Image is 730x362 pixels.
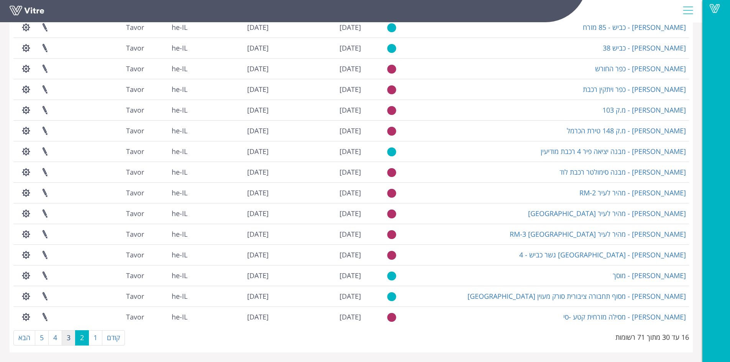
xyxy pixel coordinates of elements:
td: he-IL [147,203,190,224]
img: yes [387,147,396,157]
span: 221 [126,229,144,239]
span: 221 [126,312,144,321]
img: yes [387,44,396,53]
td: [DATE] [272,79,364,100]
img: yes [387,271,396,281]
td: [DATE] [272,265,364,286]
span: 221 [126,209,144,218]
div: 16 עד 30 מתוך 71 רשומות [615,329,689,342]
td: [DATE] [190,162,272,182]
td: [DATE] [272,141,364,162]
td: he-IL [147,79,190,100]
img: no [387,64,396,74]
td: [DATE] [190,38,272,58]
td: [DATE] [190,141,272,162]
td: [DATE] [190,286,272,306]
span: 221 [126,147,144,156]
a: [PERSON_NAME] - [GEOGRAPHIC_DATA] גשר כביש - 4 [519,250,686,259]
a: [PERSON_NAME] - מסילה מזרחית קטע -סי [563,312,686,321]
img: no [387,230,396,239]
img: no [387,168,396,177]
span: 221 [126,23,144,32]
span: 221 [126,167,144,177]
td: [DATE] [272,306,364,327]
td: [DATE] [272,162,364,182]
a: [PERSON_NAME] - כפר החורש [595,64,686,73]
td: he-IL [147,306,190,327]
a: [PERSON_NAME] - כביש - 85 מזרח [583,23,686,32]
a: 5 [35,330,49,346]
td: he-IL [147,141,190,162]
td: he-IL [147,224,190,244]
span: 221 [126,105,144,115]
td: [DATE] [190,58,272,79]
a: [PERSON_NAME] - מ.ק 148 טירת הכרמל [567,126,686,135]
td: [DATE] [190,79,272,100]
span: 221 [126,126,144,135]
span: 221 [126,250,144,259]
span: 221 [126,85,144,94]
a: [PERSON_NAME] - מהיר לעיר [GEOGRAPHIC_DATA] RM-3 [510,229,686,239]
td: [DATE] [272,224,364,244]
td: he-IL [147,100,190,120]
img: no [387,251,396,260]
span: 221 [126,188,144,197]
span: 221 [126,292,144,301]
a: [PERSON_NAME] - מסוף תחבורה ציבורית סורק מעוין [GEOGRAPHIC_DATA] [468,292,686,301]
td: [DATE] [190,306,272,327]
img: no [387,126,396,136]
a: [PERSON_NAME] - כביש 38 [603,43,686,52]
a: [PERSON_NAME] - מוסך [613,271,686,280]
td: [DATE] [190,224,272,244]
a: 3 [62,330,75,346]
td: [DATE] [272,58,364,79]
img: yes [387,292,396,301]
td: he-IL [147,162,190,182]
a: [PERSON_NAME] - מהיר לעיר RM-2 [579,188,686,197]
img: no [387,188,396,198]
td: he-IL [147,286,190,306]
td: he-IL [147,17,190,38]
td: [DATE] [272,182,364,203]
a: 4 [48,330,62,346]
img: no [387,209,396,219]
td: [DATE] [190,120,272,141]
a: [PERSON_NAME] - כפר ויתקין רכבת [583,85,686,94]
td: [DATE] [272,120,364,141]
td: [DATE] [190,182,272,203]
a: קודם [102,330,125,346]
td: [DATE] [272,203,364,224]
img: yes [387,23,396,33]
span: 221 [126,64,144,73]
td: he-IL [147,265,190,286]
td: [DATE] [190,100,272,120]
img: no [387,85,396,95]
td: [DATE] [272,38,364,58]
span: 221 [126,43,144,52]
td: [DATE] [272,17,364,38]
a: הבא [13,330,35,346]
td: he-IL [147,120,190,141]
td: [DATE] [190,17,272,38]
a: 2 [75,330,89,346]
a: [PERSON_NAME] - מבנה סימולטר רכבת לוד [559,167,686,177]
span: 221 [126,271,144,280]
a: [PERSON_NAME] - מ.ק 103 [602,105,686,115]
a: [PERSON_NAME] - מהיר לעיר [GEOGRAPHIC_DATA] [528,209,686,218]
td: he-IL [147,58,190,79]
td: [DATE] [190,265,272,286]
img: no [387,313,396,322]
td: [DATE] [272,244,364,265]
td: [DATE] [190,203,272,224]
td: [DATE] [272,286,364,306]
a: [PERSON_NAME] - מבנה יציאה פיר 4 רכבת מודיעין [541,147,686,156]
img: no [387,106,396,115]
td: [DATE] [190,244,272,265]
td: he-IL [147,38,190,58]
td: he-IL [147,244,190,265]
a: 1 [89,330,102,346]
td: he-IL [147,182,190,203]
td: [DATE] [272,100,364,120]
